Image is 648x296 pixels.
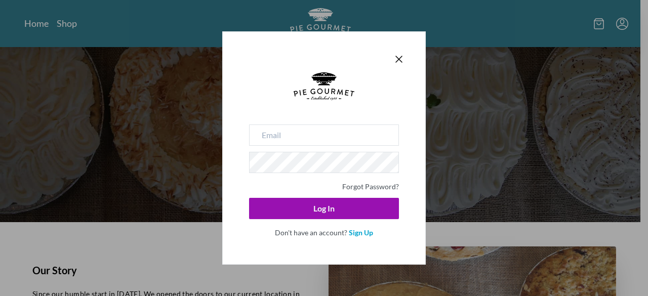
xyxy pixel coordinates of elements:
[249,198,399,219] button: Log In
[275,228,347,237] span: Don't have an account?
[249,124,399,146] input: Email
[342,182,399,191] a: Forgot Password?
[349,228,373,237] a: Sign Up
[393,53,405,65] button: Close panel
